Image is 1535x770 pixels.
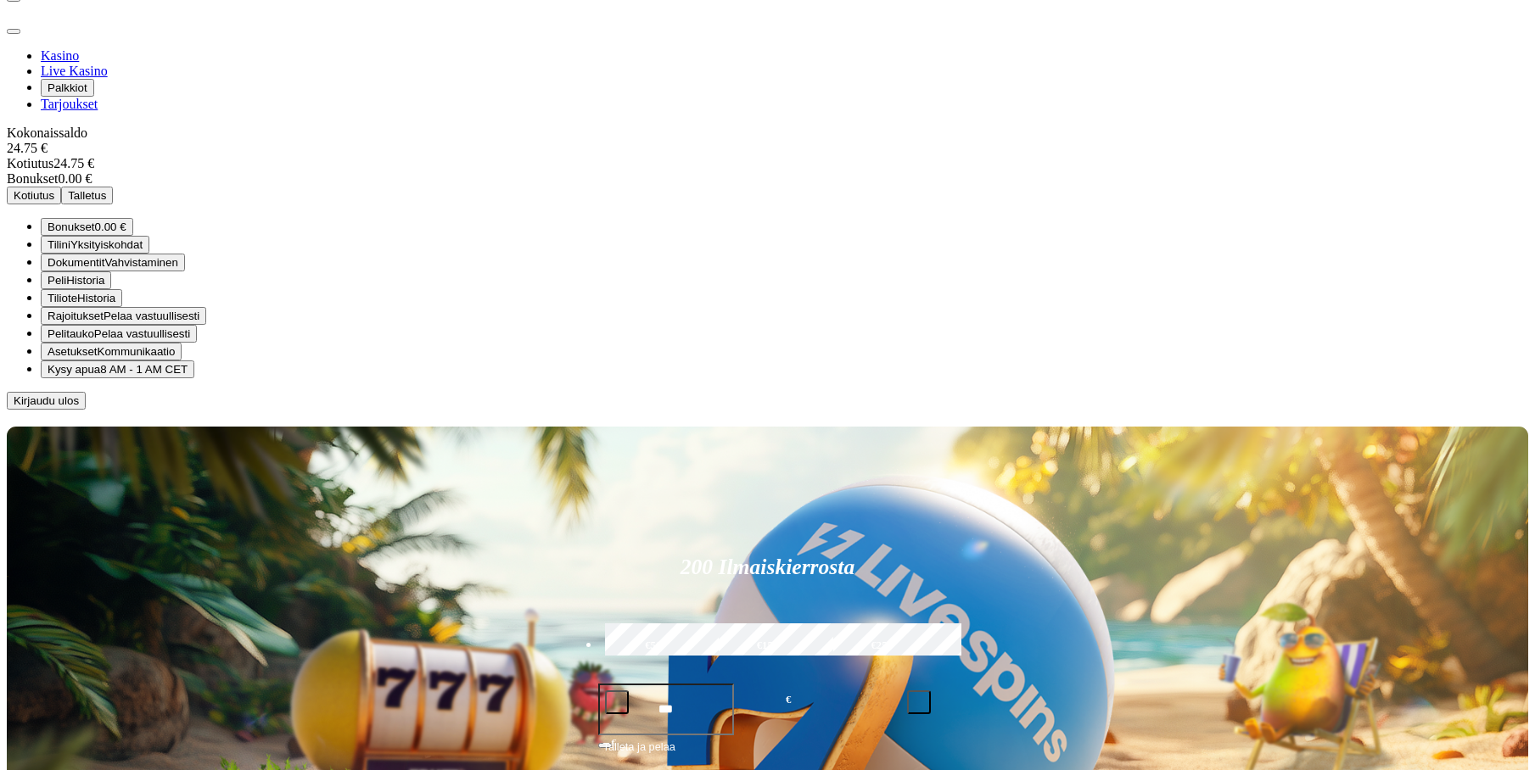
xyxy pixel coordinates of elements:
[48,327,94,340] span: Pelitauko
[7,156,53,170] span: Kotiutus
[77,292,115,304] span: Historia
[714,621,821,670] label: €150
[41,79,94,97] button: Palkkiot
[7,141,1528,156] div: 24.75 €
[98,345,176,358] span: Kommunikaatio
[95,220,126,233] span: 0.00 €
[41,236,149,254] button: user iconTiliniYksityiskohdat
[41,307,206,325] button: limits iconRajoituksetPelaa vastuullisesti
[41,360,194,378] button: chat iconKysy apua8 AM - 1 AM CET
[48,292,77,304] span: Tiliote
[7,156,1528,171] div: 24.75 €
[48,220,95,233] span: Bonukset
[41,48,79,63] a: Kasino
[48,345,98,358] span: Asetukset
[605,690,629,714] button: minus icon
[41,97,98,111] a: Tarjoukset
[48,238,70,251] span: Tilini
[14,189,54,202] span: Kotiutus
[41,271,111,289] button: 777 iconPeliHistoria
[61,187,113,204] button: Talletus
[829,621,935,670] label: €250
[94,327,190,340] span: Pelaa vastuullisesti
[68,189,106,202] span: Talletus
[41,254,185,271] button: doc iconDokumentitVahvistaminen
[601,621,707,670] label: €50
[48,310,104,322] span: Rajoitukset
[7,187,61,204] button: Kotiutus
[7,126,1528,156] div: Kokonaissaldo
[41,289,122,307] button: credit-card iconTilioteHistoria
[612,737,617,747] span: €
[7,392,86,410] button: Kirjaudu ulos
[907,690,931,714] button: plus icon
[48,256,104,269] span: Dokumentit
[100,363,188,376] span: 8 AM - 1 AM CET
[104,256,177,269] span: Vahvistaminen
[7,171,1528,187] div: 0.00 €
[66,274,104,287] span: Historia
[41,343,182,360] button: info iconAsetuksetKommunikaatio
[603,739,675,769] span: Talleta ja pelaa
[48,274,66,287] span: Peli
[48,363,100,376] span: Kysy apua
[7,29,20,34] button: close
[7,171,58,186] span: Bonukset
[598,738,938,770] button: Talleta ja pelaa
[70,238,143,251] span: Yksityiskohdat
[41,64,108,78] a: Live Kasino
[786,692,791,708] span: €
[41,218,133,236] button: smiley iconBonukset0.00 €
[7,48,1528,112] nav: Main menu
[41,325,197,343] button: clock iconPelitaukoPelaa vastuullisesti
[48,81,87,94] span: Palkkiot
[14,394,79,407] span: Kirjaudu ulos
[104,310,199,322] span: Pelaa vastuullisesti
